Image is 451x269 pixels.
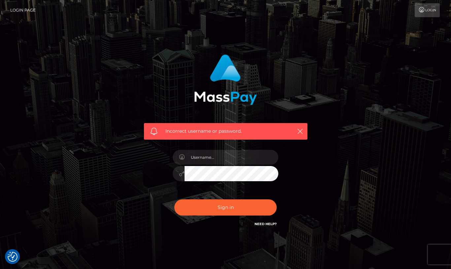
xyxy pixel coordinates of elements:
span: Incorrect username or password. [165,128,286,135]
img: MassPay Login [194,54,257,105]
img: Revisit consent button [8,252,17,262]
a: Need Help? [255,222,277,226]
input: Username... [185,150,278,165]
a: Login Page [10,3,36,17]
button: Consent Preferences [8,252,17,262]
button: Sign in [174,199,277,216]
a: Login [415,3,440,17]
